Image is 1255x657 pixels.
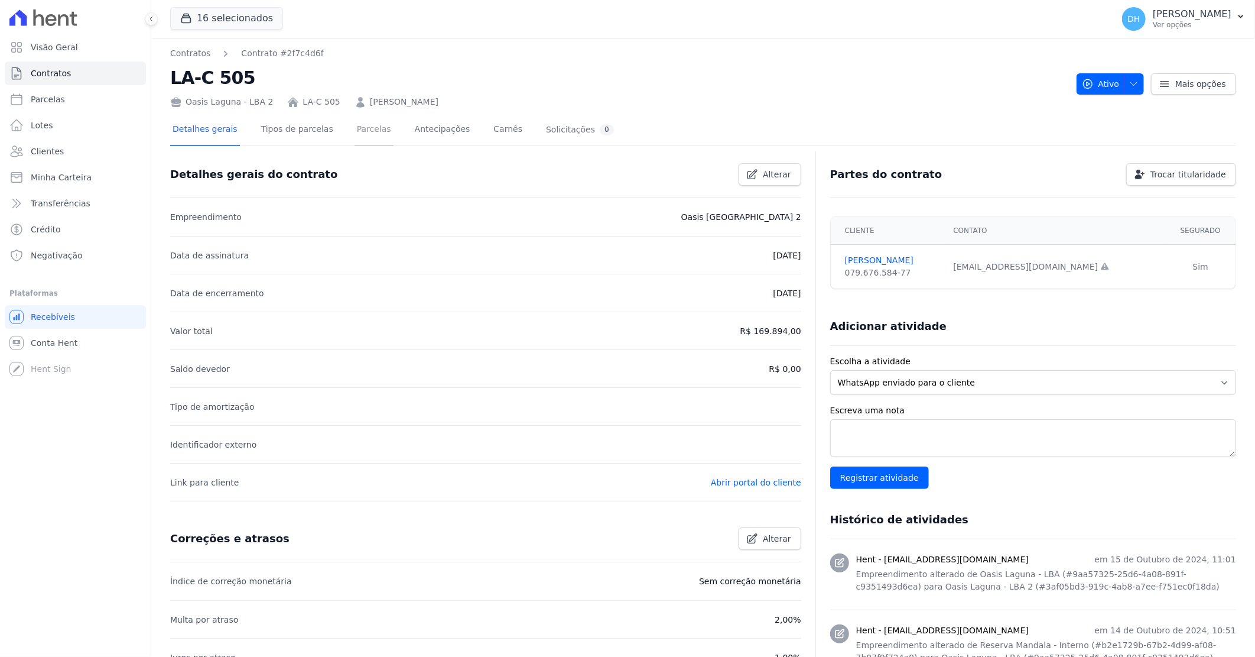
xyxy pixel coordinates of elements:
a: Alterar [739,527,801,550]
p: Identificador externo [170,438,256,452]
p: Oasis [GEOGRAPHIC_DATA] 2 [681,210,801,224]
p: Valor total [170,324,213,338]
h2: LA-C 505 [170,64,1067,91]
th: Cliente [831,217,947,245]
a: Lotes [5,114,146,137]
span: Mais opções [1175,78,1226,90]
span: Alterar [763,533,791,545]
span: Recebíveis [31,311,75,323]
a: [PERSON_NAME] [845,254,939,267]
a: Clientes [5,140,146,163]
div: Plataformas [9,286,141,300]
input: Registrar atividade [830,467,929,489]
p: Data de encerramento [170,286,264,300]
td: Sim [1166,245,1236,289]
span: Minha Carteira [31,171,92,183]
a: Carnês [491,115,525,146]
p: em 14 de Outubro de 2024, 10:51 [1095,624,1236,637]
span: Ativo [1082,73,1120,95]
div: Solicitações [546,124,614,135]
nav: Breadcrumb [170,47,324,60]
button: Ativo [1077,73,1145,95]
h3: Correções e atrasos [170,532,290,546]
a: Contratos [170,47,210,60]
a: Contrato #2f7c4d6f [241,47,323,60]
p: em 15 de Outubro de 2024, 11:01 [1095,554,1236,566]
p: Multa por atraso [170,613,238,627]
a: Contratos [5,62,146,85]
span: Contratos [31,67,71,79]
a: Visão Geral [5,35,146,59]
span: Transferências [31,198,90,209]
h3: Hent - [EMAIL_ADDRESS][DOMAIN_NAME] [856,624,1029,637]
a: LA-C 505 [303,96,340,108]
div: 0 [600,124,614,135]
a: [PERSON_NAME] [370,96,438,108]
p: R$ 169.894,00 [740,324,801,338]
a: Parcelas [355,115,394,146]
p: Data de assinatura [170,248,249,263]
span: Clientes [31,145,64,157]
p: Link para cliente [170,475,239,490]
h3: Hent - [EMAIL_ADDRESS][DOMAIN_NAME] [856,554,1029,566]
span: Crédito [31,224,61,235]
p: [DATE] [773,248,801,263]
span: DH [1127,15,1140,23]
a: Abrir portal do cliente [711,478,801,487]
a: Minha Carteira [5,166,146,189]
label: Escolha a atividade [830,355,1236,368]
th: Segurado [1166,217,1236,245]
a: Tipos de parcelas [259,115,336,146]
button: 16 selecionados [170,7,283,30]
p: R$ 0,00 [769,362,801,376]
a: Recebíveis [5,305,146,329]
p: [DATE] [773,286,801,300]
p: Empreendimento alterado de Oasis Laguna - LBA (#9aa57325-25d6-4a08-891f-c9351493d6ea) para Oasis ... [856,568,1236,593]
p: Empreendimento [170,210,242,224]
h3: Partes do contrato [830,167,942,182]
th: Contato [947,217,1166,245]
p: 2,00% [775,613,801,627]
span: Visão Geral [31,41,78,53]
p: [PERSON_NAME] [1153,8,1231,20]
p: Saldo devedor [170,362,230,376]
span: Trocar titularidade [1150,169,1226,180]
span: Lotes [31,119,53,131]
h3: Detalhes gerais do contrato [170,167,337,182]
a: Mais opções [1151,73,1236,95]
a: Parcelas [5,88,146,111]
nav: Breadcrumb [170,47,1067,60]
h3: Histórico de atividades [830,513,968,527]
p: Sem correção monetária [699,574,801,588]
span: Alterar [763,169,791,180]
p: Ver opções [1153,20,1231,30]
a: Crédito [5,218,146,241]
span: Negativação [31,250,83,261]
label: Escreva uma nota [830,404,1236,417]
p: Índice de correção monetária [170,574,292,588]
a: Detalhes gerais [170,115,240,146]
span: Conta Hent [31,337,77,349]
a: Solicitações0 [544,115,616,146]
div: Oasis Laguna - LBA 2 [170,96,273,108]
button: DH [PERSON_NAME] Ver opções [1113,2,1255,35]
div: 079.676.584-77 [845,267,939,279]
a: Trocar titularidade [1126,163,1236,186]
h3: Adicionar atividade [830,319,947,334]
a: Transferências [5,192,146,215]
div: [EMAIL_ADDRESS][DOMAIN_NAME] [954,261,1159,273]
a: Alterar [739,163,801,186]
a: Negativação [5,244,146,267]
a: Antecipações [412,115,473,146]
p: Tipo de amortização [170,400,255,414]
a: Conta Hent [5,331,146,355]
span: Parcelas [31,93,65,105]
